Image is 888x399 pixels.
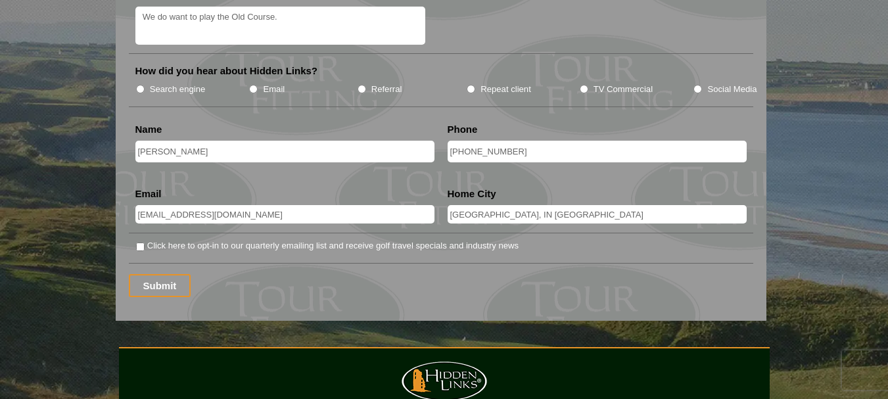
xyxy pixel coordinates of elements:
label: Repeat client [480,83,531,96]
input: Submit [129,274,191,297]
label: Phone [448,123,478,136]
label: Name [135,123,162,136]
label: Referral [371,83,402,96]
label: Social Media [707,83,757,96]
label: Click here to opt-in to our quarterly emailing list and receive golf travel specials and industry... [147,239,519,252]
label: Email [135,187,162,200]
label: Search engine [150,83,206,96]
label: How did you hear about Hidden Links? [135,64,318,78]
label: Home City [448,187,496,200]
label: TV Commercial [594,83,653,96]
label: Email [263,83,285,96]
